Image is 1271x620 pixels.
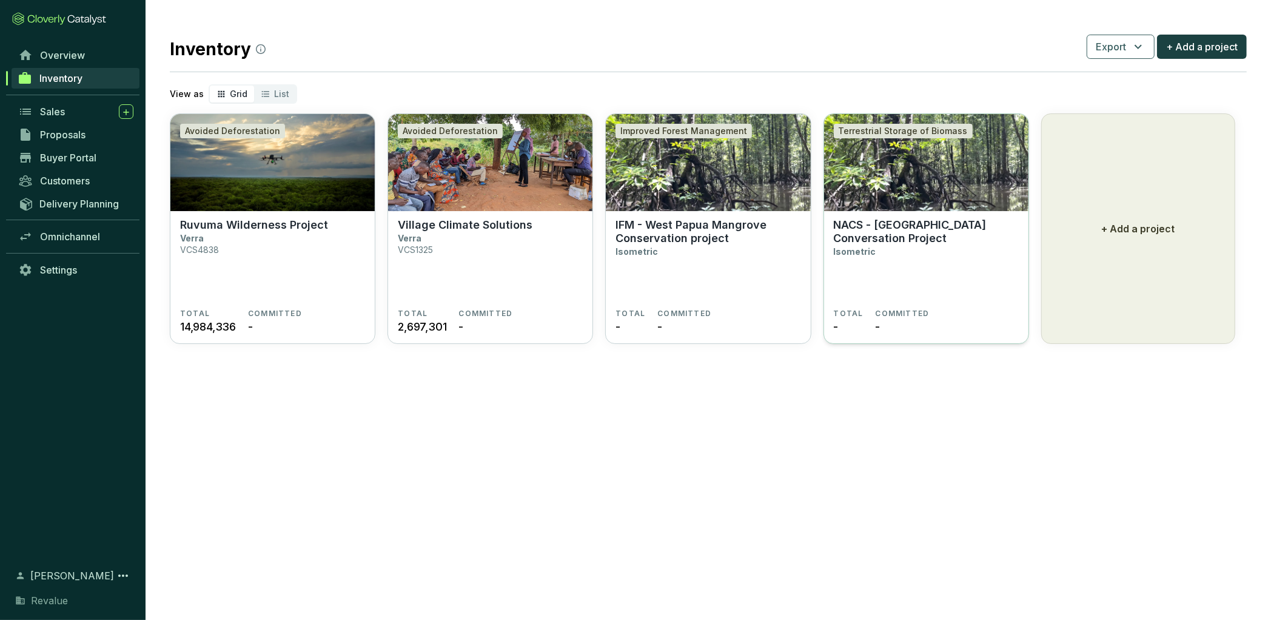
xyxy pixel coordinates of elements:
a: Customers [12,170,139,191]
p: View as [170,88,204,100]
p: Verra [180,233,204,243]
div: Avoided Deforestation [180,124,285,138]
span: [PERSON_NAME] [30,568,114,583]
p: Village Climate Solutions [398,218,532,232]
img: Ruvuma Wilderness Project [170,114,375,211]
span: - [657,318,662,335]
div: segmented control [209,84,297,104]
div: Terrestrial Storage of Biomass [834,124,973,138]
p: + Add a project [1101,221,1175,236]
p: Ruvuma Wilderness Project [180,218,328,232]
p: Isometric [615,246,658,257]
span: Delivery Planning [39,198,119,210]
a: Village Climate SolutionsAvoided DeforestationVillage Climate SolutionsVerraVCS1325TOTAL2,697,301... [387,113,593,344]
div: Improved Forest Management [615,124,752,138]
img: Village Climate Solutions [388,114,592,211]
span: Proposals [40,129,86,141]
p: VCS1325 [398,244,433,255]
a: Omnichannel [12,226,139,247]
a: Overview [12,45,139,66]
a: Settings [12,260,139,280]
span: Buyer Portal [40,152,96,164]
a: NACS - West Papua Mangrove Conversation ProjectTerrestrial Storage of BiomassNACS - [GEOGRAPHIC_D... [823,113,1029,344]
span: Export [1096,39,1126,54]
span: - [615,318,620,335]
a: Ruvuma Wilderness ProjectAvoided DeforestationRuvuma Wilderness ProjectVerraVCS4838TOTAL14,984,33... [170,113,375,344]
span: List [274,89,289,99]
a: Proposals [12,124,139,145]
a: IFM - West Papua Mangrove Conservation projectImproved Forest ManagementIFM - West Papua Mangrove... [605,113,811,344]
p: Isometric [834,246,876,257]
span: - [248,318,253,335]
span: TOTAL [834,309,864,318]
img: IFM - West Papua Mangrove Conservation project [606,114,810,211]
p: VCS4838 [180,244,219,255]
a: Sales [12,101,139,122]
span: Customers [40,175,90,187]
span: COMMITTED [458,309,512,318]
a: Inventory [12,68,139,89]
span: TOTAL [615,309,645,318]
div: Avoided Deforestation [398,124,503,138]
img: NACS - West Papua Mangrove Conversation Project [824,114,1028,211]
a: Buyer Portal [12,147,139,168]
h2: Inventory [170,36,266,62]
p: NACS - [GEOGRAPHIC_DATA] Conversation Project [834,218,1019,245]
span: - [458,318,463,335]
span: 2,697,301 [398,318,446,335]
p: IFM - West Papua Mangrove Conservation project [615,218,800,245]
span: TOTAL [398,309,428,318]
span: - [834,318,839,335]
button: Export [1087,35,1155,59]
span: Revalue [31,593,68,608]
p: Verra [398,233,421,243]
span: Omnichannel [40,231,100,243]
span: 14,984,336 [180,318,236,335]
a: Delivery Planning [12,194,139,214]
span: + Add a project [1166,39,1238,54]
span: Inventory [39,72,82,84]
span: Overview [40,49,85,61]
span: COMMITTED [248,309,302,318]
span: - [876,318,880,335]
span: Grid [230,89,247,99]
button: + Add a project [1041,113,1235,344]
button: + Add a project [1157,35,1247,59]
span: Settings [40,264,77,276]
span: COMMITTED [657,309,711,318]
span: COMMITTED [876,309,930,318]
span: TOTAL [180,309,210,318]
span: Sales [40,106,65,118]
